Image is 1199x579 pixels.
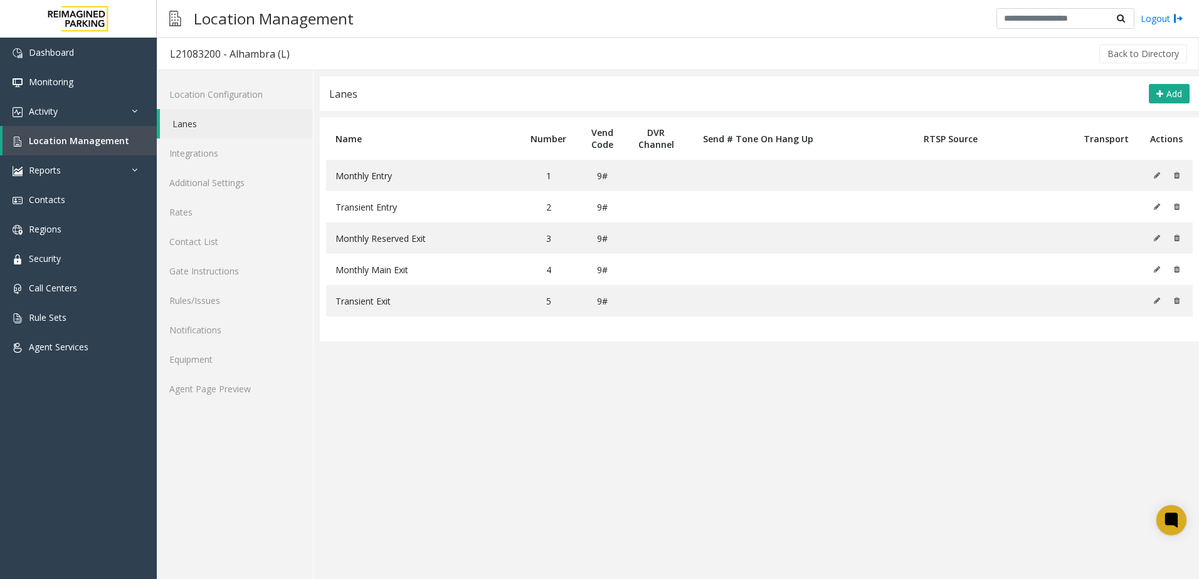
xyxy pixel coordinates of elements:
[157,80,313,109] a: Location Configuration
[519,191,578,222] td: 2
[3,126,157,155] a: Location Management
[157,374,313,404] a: Agent Page Preview
[29,135,129,147] span: Location Management
[578,222,626,254] td: 9#
[335,201,397,213] span: Transient Entry
[578,160,626,191] td: 9#
[13,225,23,235] img: 'icon'
[13,166,23,176] img: 'icon'
[1149,84,1190,104] button: Add
[13,196,23,206] img: 'icon'
[13,107,23,117] img: 'icon'
[335,264,408,276] span: Monthly Main Exit
[170,46,290,62] div: L21083200 - Alhambra (L)
[686,117,831,160] th: Send # Tone On Hang Up
[29,253,61,264] span: Security
[13,313,23,323] img: 'icon'
[326,117,519,160] th: Name
[519,222,578,254] td: 3
[157,345,313,374] a: Equipment
[1140,117,1193,160] th: Actions
[29,194,65,206] span: Contacts
[1141,12,1183,25] a: Logout
[29,76,73,88] span: Monitoring
[578,254,626,285] td: 9#
[29,105,58,117] span: Activity
[157,227,313,256] a: Contact List
[626,117,686,160] th: DVR Channel
[29,341,88,353] span: Agent Services
[1099,44,1187,63] button: Back to Directory
[578,191,626,222] td: 9#
[335,295,391,307] span: Transient Exit
[157,168,313,197] a: Additional Settings
[830,117,1071,160] th: RTSP Source
[519,285,578,316] td: 5
[29,282,77,294] span: Call Centers
[188,3,360,34] h3: Location Management
[157,286,313,315] a: Rules/Issues
[29,164,61,176] span: Reports
[13,48,23,58] img: 'icon'
[13,137,23,147] img: 'icon'
[157,315,313,345] a: Notifications
[29,311,66,323] span: Rule Sets
[13,343,23,353] img: 'icon'
[13,254,23,264] img: 'icon'
[160,109,313,138] a: Lanes
[335,170,392,182] span: Monthly Entry
[578,285,626,316] td: 9#
[1173,12,1183,25] img: logout
[1166,88,1182,100] span: Add
[1072,117,1141,160] th: Transport
[29,223,61,235] span: Regions
[335,232,426,244] span: Monthly Reserved Exit
[157,138,313,168] a: Integrations
[157,197,313,227] a: Rates
[578,117,626,160] th: Vend Code
[13,284,23,294] img: 'icon'
[157,256,313,286] a: Gate Instructions
[13,78,23,88] img: 'icon'
[29,46,74,58] span: Dashboard
[519,117,578,160] th: Number
[329,86,357,102] div: Lanes
[169,3,181,34] img: pageIcon
[519,160,578,191] td: 1
[519,254,578,285] td: 4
